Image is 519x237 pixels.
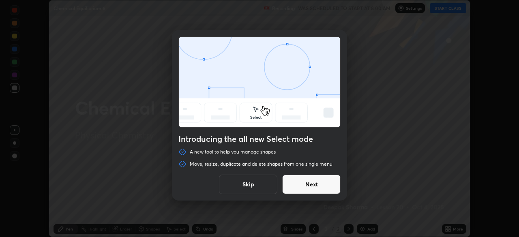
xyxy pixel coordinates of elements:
[282,175,341,194] button: Next
[178,134,341,144] h4: Introducing the all new Select mode
[190,161,332,167] p: Move, resize, duplicate and delete shapes from one single menu
[179,37,340,129] div: animation
[219,175,277,194] button: Skip
[190,149,276,155] p: A new tool to help you manage shapes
